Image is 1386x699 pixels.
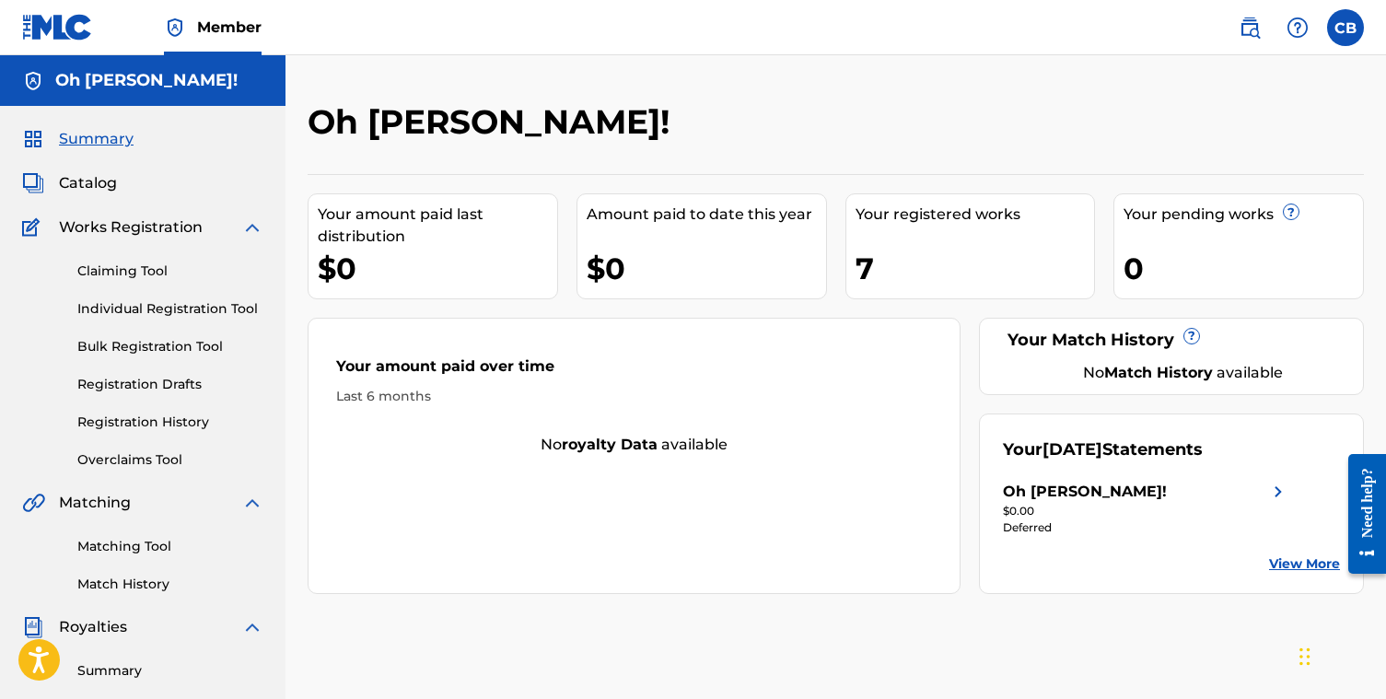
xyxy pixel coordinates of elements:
div: User Menu [1327,9,1364,46]
span: Matching [59,492,131,514]
a: Overclaims Tool [77,450,263,470]
div: 7 [856,248,1095,289]
a: Registration Drafts [77,375,263,394]
span: Summary [59,128,134,150]
img: Summary [22,128,44,150]
a: Match History [77,575,263,594]
a: Public Search [1231,9,1268,46]
div: Your Statements [1003,437,1203,462]
div: Last 6 months [336,387,932,406]
img: Top Rightsholder [164,17,186,39]
strong: Match History [1104,364,1213,381]
a: Claiming Tool [77,262,263,281]
div: Your amount paid last distribution [318,204,557,248]
div: Your registered works [856,204,1095,226]
div: Help [1279,9,1316,46]
a: Matching Tool [77,537,263,556]
div: No available [309,434,960,456]
a: SummarySummary [22,128,134,150]
img: right chevron icon [1267,481,1289,503]
span: Catalog [59,172,117,194]
span: Royalties [59,616,127,638]
a: CatalogCatalog [22,172,117,194]
h5: Oh Buddy! [55,70,238,91]
div: Drag [1299,629,1310,684]
img: Accounts [22,70,44,92]
img: expand [241,616,263,638]
h2: Oh [PERSON_NAME]! [308,101,679,143]
span: Works Registration [59,216,203,239]
img: expand [241,492,263,514]
div: Oh [PERSON_NAME]! [1003,481,1167,503]
span: ? [1184,329,1199,344]
span: [DATE] [1042,439,1102,460]
div: $0 [318,248,557,289]
img: Works Registration [22,216,46,239]
div: $0.00 [1003,503,1289,519]
div: Your Match History [1003,328,1340,353]
img: Royalties [22,616,44,638]
a: Bulk Registration Tool [77,337,263,356]
a: View More [1269,554,1340,574]
img: Catalog [22,172,44,194]
div: $0 [587,248,826,289]
a: Registration History [77,413,263,432]
a: Individual Registration Tool [77,299,263,319]
img: help [1287,17,1309,39]
div: No available [1026,362,1340,384]
img: expand [241,216,263,239]
div: Deferred [1003,519,1289,536]
img: Matching [22,492,45,514]
iframe: Chat Widget [1294,611,1386,699]
img: MLC Logo [22,14,93,41]
span: Member [197,17,262,38]
a: Summary [77,661,263,681]
span: ? [1284,204,1299,219]
iframe: Resource Center [1334,440,1386,588]
a: Oh [PERSON_NAME]!right chevron icon$0.00Deferred [1003,481,1289,536]
img: search [1239,17,1261,39]
div: Amount paid to date this year [587,204,826,226]
div: Your pending works [1124,204,1363,226]
div: Your amount paid over time [336,355,932,387]
strong: royalty data [562,436,658,453]
div: 0 [1124,248,1363,289]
